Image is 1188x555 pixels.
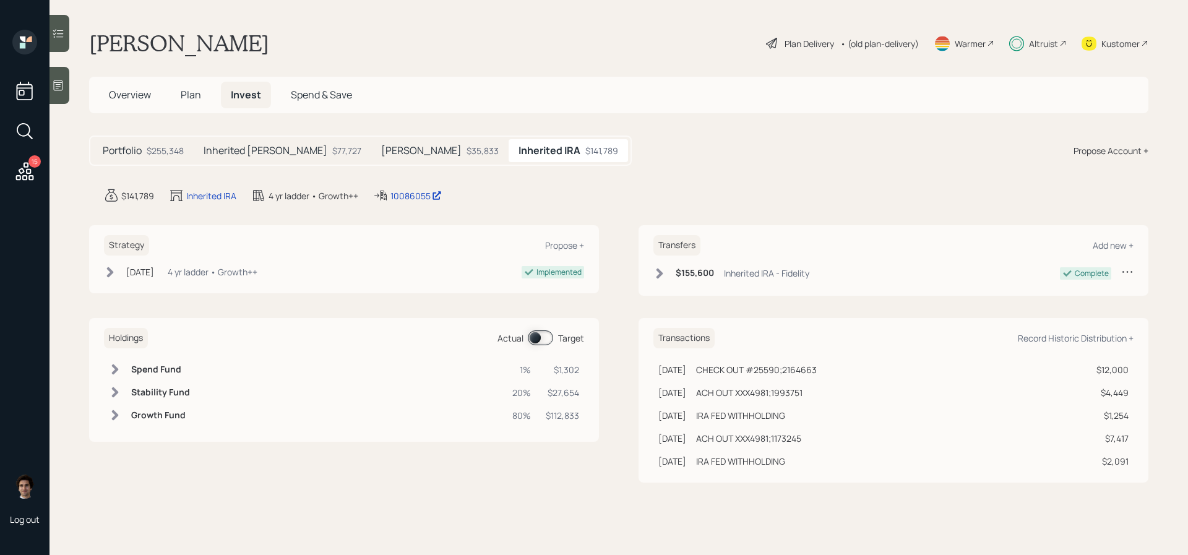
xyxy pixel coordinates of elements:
div: Plan Delivery [785,37,834,50]
div: Target [558,332,584,345]
h6: $155,600 [676,268,714,278]
div: 20% [512,386,531,399]
div: ACH OUT XXX4981;1993751 [696,386,803,399]
span: Invest [231,88,261,101]
div: [DATE] [658,363,686,376]
div: 4 yr ladder • Growth++ [168,265,257,278]
div: $7,417 [1096,432,1129,445]
h5: Inherited [PERSON_NAME] [204,145,327,157]
div: [DATE] [658,386,686,399]
h5: Portfolio [103,145,142,157]
h6: Growth Fund [131,410,190,421]
div: $255,348 [147,144,184,157]
div: Altruist [1029,37,1058,50]
div: Kustomer [1101,37,1140,50]
div: $2,091 [1096,455,1129,468]
div: $35,833 [467,144,499,157]
div: Add new + [1093,239,1134,251]
img: harrison-schaefer-headshot-2.png [12,474,37,499]
div: $77,727 [332,144,361,157]
span: Overview [109,88,151,101]
h6: Strategy [104,235,149,256]
div: $1,254 [1096,409,1129,422]
div: $1,302 [546,363,579,376]
div: Log out [10,514,40,525]
div: [DATE] [658,432,686,445]
div: IRA FED WITHHOLDING [696,409,785,422]
div: CHECK OUT #25590;2164663 [696,363,817,376]
div: Warmer [955,37,986,50]
div: Implemented [536,267,582,278]
div: 10086055 [390,189,442,202]
h5: Inherited IRA [519,145,580,157]
div: $27,654 [546,386,579,399]
div: $12,000 [1096,363,1129,376]
h6: Spend Fund [131,364,190,375]
h6: Transactions [653,328,715,348]
div: 4 yr ladder • Growth++ [269,189,358,202]
div: 15 [28,155,41,168]
h6: Holdings [104,328,148,348]
h6: Stability Fund [131,387,190,398]
div: $141,789 [121,189,154,202]
div: ACH OUT XXX4981;1173245 [696,432,801,445]
div: IRA FED WITHHOLDING [696,455,785,468]
div: Complete [1075,268,1109,279]
h1: [PERSON_NAME] [89,30,269,57]
div: • (old plan-delivery) [840,37,919,50]
div: $141,789 [585,144,618,157]
span: Plan [181,88,201,101]
h5: [PERSON_NAME] [381,145,462,157]
div: 80% [512,409,531,422]
span: Spend & Save [291,88,352,101]
div: Inherited IRA - Fidelity [724,267,809,280]
div: Record Historic Distribution + [1018,332,1134,344]
div: [DATE] [658,409,686,422]
div: $4,449 [1096,386,1129,399]
div: Actual [497,332,523,345]
div: [DATE] [658,455,686,468]
div: 1% [512,363,531,376]
h6: Transfers [653,235,700,256]
div: Propose Account + [1074,144,1148,157]
div: Propose + [545,239,584,251]
div: [DATE] [126,265,154,278]
div: $112,833 [546,409,579,422]
div: Inherited IRA [186,189,236,202]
